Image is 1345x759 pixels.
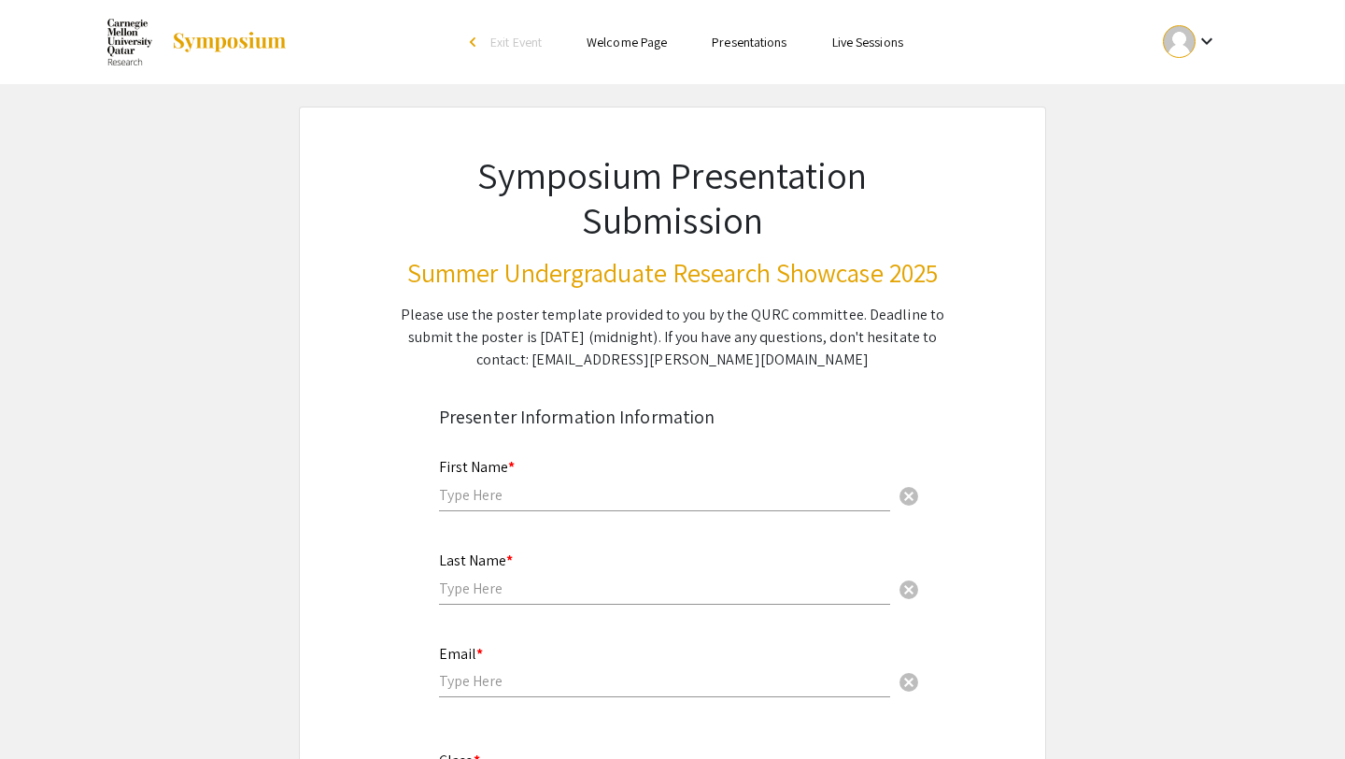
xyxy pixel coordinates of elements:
[390,304,955,371] div: Please use the poster template provided to you by the QURC committee. Deadline to submit the post...
[439,485,890,505] input: Type Here
[898,671,920,694] span: cancel
[390,152,955,242] h1: Symposium Presentation Submission
[1196,30,1218,52] mat-icon: Expand account dropdown
[470,36,481,48] div: arrow_back_ios
[898,579,920,601] span: cancel
[171,31,288,53] img: Symposium by ForagerOne
[439,457,515,477] mat-label: First Name
[712,34,786,50] a: Presentations
[890,663,927,700] button: Clear
[439,671,890,691] input: Type Here
[890,569,927,607] button: Clear
[390,257,955,289] h3: Summer Undergraduate Research Showcase 2025
[439,644,483,664] mat-label: Email
[587,34,667,50] a: Welcome Page
[898,485,920,508] span: cancel
[832,34,903,50] a: Live Sessions
[439,403,906,431] div: Presenter Information Information
[1143,21,1238,63] button: Expand account dropdown
[439,551,513,570] mat-label: Last Name
[107,19,288,65] a: Summer Undergraduate Research Showcase 2025
[890,476,927,513] button: Clear
[439,579,890,598] input: Type Here
[107,19,152,65] img: Summer Undergraduate Research Showcase 2025
[14,675,79,745] iframe: Chat
[490,34,542,50] span: Exit Event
